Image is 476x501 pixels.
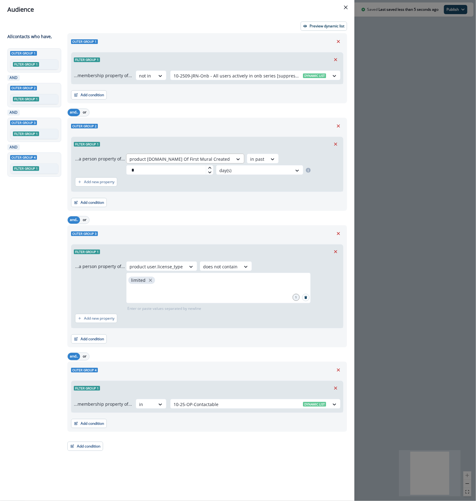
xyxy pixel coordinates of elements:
div: 1 [293,294,300,301]
button: or [80,353,89,360]
span: Filter group 1 [13,62,39,67]
button: Remove [331,384,341,393]
span: Outer group 1 [71,39,98,44]
div: Audience [7,5,347,14]
button: Add condition [71,419,107,428]
span: Filter group 1 [74,386,100,391]
button: close [147,277,154,283]
p: AND [9,144,18,150]
button: Remove [334,365,343,375]
p: ...a person property of... [75,156,125,162]
p: All contact s who have, [7,33,52,40]
button: or [80,109,89,116]
button: Add new property [75,177,117,187]
span: Outer group 4 [10,155,37,160]
button: and.. [68,353,80,360]
button: Add condition [71,198,107,207]
button: Remove [331,140,341,149]
button: Remove [331,55,341,64]
button: and.. [68,216,80,224]
p: Preview dynamic list [310,24,344,28]
p: Add new property [84,180,114,184]
button: or [80,216,89,224]
span: Filter group 1 [74,250,100,254]
p: Add new property [84,316,114,321]
span: Filter group 1 [74,142,100,147]
button: Close [341,2,351,12]
p: ...membership property of... [74,401,132,407]
button: Preview dynamic list [301,22,347,31]
span: Outer group 3 [10,120,37,125]
span: Filter group 1 [74,57,100,62]
button: Add condition [71,334,107,344]
button: and.. [68,109,80,116]
p: Enter or paste values separated by newline [126,306,202,311]
button: Remove [334,229,343,238]
span: Outer group 1 [10,51,37,56]
span: Outer group 3 [71,231,98,236]
button: Remove [331,247,341,256]
button: Remove [334,37,343,46]
span: Outer group 2 [10,86,37,90]
span: Filter group 1 [13,132,39,136]
p: ...a person property of... [75,263,125,270]
button: Search [302,294,310,301]
button: Add new property [75,314,117,323]
span: Filter group 1 [13,97,39,101]
span: Outer group 2 [71,124,98,128]
p: AND [9,75,18,81]
p: AND [9,110,18,115]
p: limited [131,278,146,283]
p: ...membership property of... [74,72,132,79]
span: Outer group 4 [71,368,98,373]
button: Add condition [67,442,103,451]
button: Remove [334,121,343,131]
button: Add condition [71,90,107,100]
span: Filter group 1 [13,166,39,171]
